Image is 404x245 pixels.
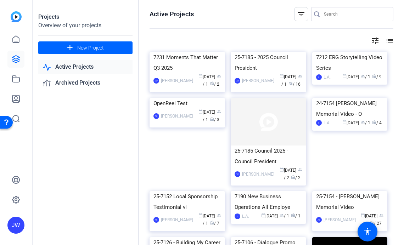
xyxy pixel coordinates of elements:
[372,74,376,78] span: radio
[342,74,347,78] span: calendar_today
[235,191,302,212] div: 7190 New Business Operations All Employe
[324,119,331,126] div: L.A.
[280,167,284,172] span: calendar_today
[297,10,305,18] mat-icon: filter_list
[150,10,194,18] h1: Active Projects
[7,217,24,234] div: JW
[379,213,383,217] span: group
[361,213,377,218] span: [DATE]
[361,120,365,124] span: group
[291,213,301,218] span: / 1
[280,74,296,79] span: [DATE]
[316,52,384,73] div: 7212 ERG Storytelling Video Series
[235,146,302,167] div: 25-7185 Council 2025 - Council President
[161,77,193,84] div: [PERSON_NAME]
[284,168,302,180] span: / 2
[153,113,159,119] div: TC
[235,213,240,219] div: L
[198,213,203,217] span: calendar_today
[153,98,221,109] div: OpenReel Test
[210,117,214,121] span: radio
[372,120,376,124] span: radio
[38,21,133,30] div: Overview of your projects
[342,120,359,125] span: [DATE]
[324,216,356,223] div: [PERSON_NAME]
[361,213,365,217] span: calendar_today
[261,213,265,217] span: calendar_today
[291,213,295,217] span: radio
[217,109,221,114] span: group
[261,213,278,218] span: [DATE]
[198,110,215,115] span: [DATE]
[288,82,301,87] span: / 16
[153,52,221,73] div: 7231 Moments That Matter Q3 2025
[324,10,388,18] input: Search
[316,120,322,126] div: L
[342,74,359,79] span: [DATE]
[370,221,374,225] span: radio
[363,227,372,236] mat-icon: accessibility
[38,41,133,54] button: New Project
[77,44,104,52] span: New Project
[198,109,203,114] span: calendar_today
[66,44,74,52] mat-icon: add
[298,74,302,78] span: group
[291,175,295,179] span: radio
[372,74,382,79] span: / 9
[161,113,193,120] div: [PERSON_NAME]
[361,74,365,78] span: group
[235,52,302,73] div: 25-7185 - 2025 Council President
[210,221,214,225] span: radio
[280,213,289,218] span: / 1
[370,221,382,226] span: / 27
[210,82,219,87] span: / 2
[217,74,221,78] span: group
[280,213,284,217] span: group
[153,217,159,223] div: TC
[242,77,274,84] div: [PERSON_NAME]
[198,74,203,78] span: calendar_today
[361,120,370,125] span: / 1
[235,78,240,84] div: JW
[361,74,370,79] span: / 1
[372,120,382,125] span: / 4
[210,81,214,86] span: radio
[298,167,302,172] span: group
[217,213,221,217] span: group
[280,168,296,173] span: [DATE]
[11,11,22,22] img: blue-gradient.svg
[280,74,284,78] span: calendar_today
[198,74,215,79] span: [DATE]
[291,175,301,180] span: / 2
[371,36,380,45] mat-icon: tune
[210,221,219,226] span: / 7
[316,191,384,212] div: 25-7154 - [PERSON_NAME] Memorial Video
[153,78,159,84] div: JW
[38,60,133,74] a: Active Projects
[288,81,293,86] span: radio
[235,171,240,177] div: TC
[161,216,193,223] div: [PERSON_NAME]
[38,76,133,90] a: Archived Projects
[38,13,133,21] div: Projects
[210,117,219,122] span: / 3
[324,74,331,81] div: L.A.
[316,74,322,80] div: L
[316,217,322,223] div: JW
[153,191,221,212] div: 25-7152 Local Sponsorship Testimonial vi
[242,213,249,220] div: L.A.
[385,36,393,45] mat-icon: list
[342,120,347,124] span: calendar_today
[198,213,215,218] span: [DATE]
[203,110,221,122] span: / 1
[316,98,384,119] div: 24-7154 [PERSON_NAME] Memorial Video - O
[242,171,274,178] div: [PERSON_NAME]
